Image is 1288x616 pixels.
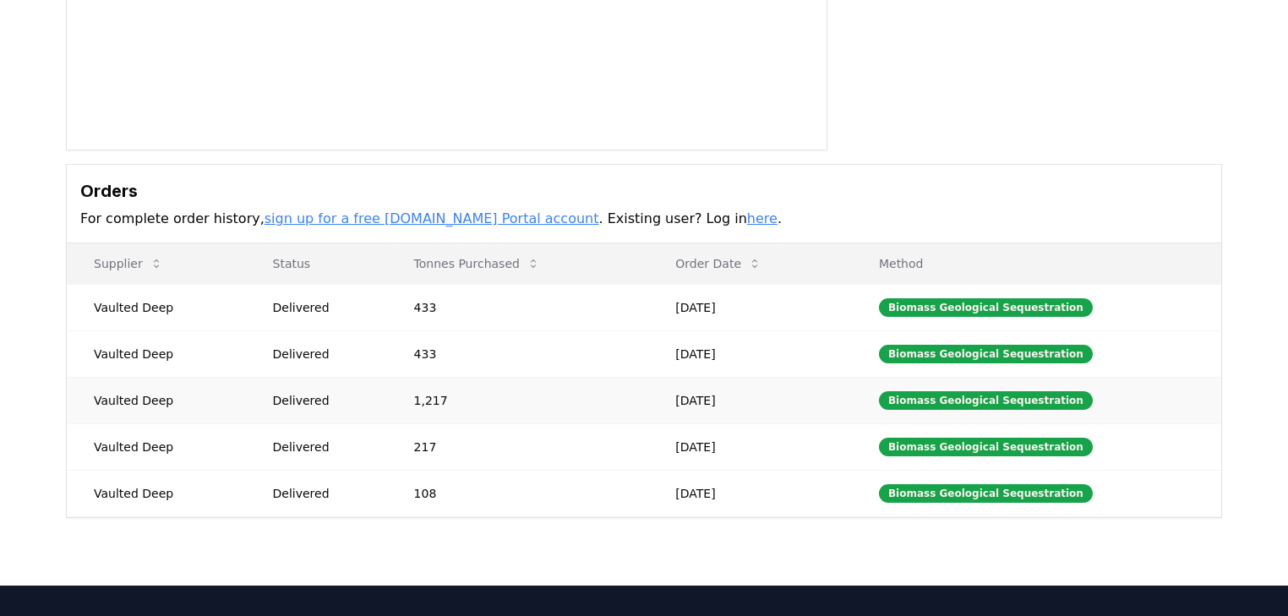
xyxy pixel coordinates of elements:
[80,247,177,281] button: Supplier
[879,298,1093,317] div: Biomass Geological Sequestration
[387,470,649,516] td: 108
[259,255,374,272] p: Status
[879,345,1093,363] div: Biomass Geological Sequestration
[879,438,1093,456] div: Biomass Geological Sequestration
[67,377,246,423] td: Vaulted Deep
[67,330,246,377] td: Vaulted Deep
[648,470,852,516] td: [DATE]
[879,391,1093,410] div: Biomass Geological Sequestration
[747,210,778,226] a: here
[80,178,1208,204] h3: Orders
[401,247,554,281] button: Tonnes Purchased
[273,439,374,455] div: Delivered
[648,377,852,423] td: [DATE]
[387,330,649,377] td: 433
[67,284,246,330] td: Vaulted Deep
[80,209,1208,229] p: For complete order history, . Existing user? Log in .
[265,210,599,226] a: sign up for a free [DOMAIN_NAME] Portal account
[273,392,374,409] div: Delivered
[648,423,852,470] td: [DATE]
[273,485,374,502] div: Delivered
[879,484,1093,503] div: Biomass Geological Sequestration
[387,284,649,330] td: 433
[67,423,246,470] td: Vaulted Deep
[387,377,649,423] td: 1,217
[648,284,852,330] td: [DATE]
[865,255,1208,272] p: Method
[387,423,649,470] td: 217
[273,346,374,363] div: Delivered
[67,470,246,516] td: Vaulted Deep
[662,247,775,281] button: Order Date
[273,299,374,316] div: Delivered
[648,330,852,377] td: [DATE]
